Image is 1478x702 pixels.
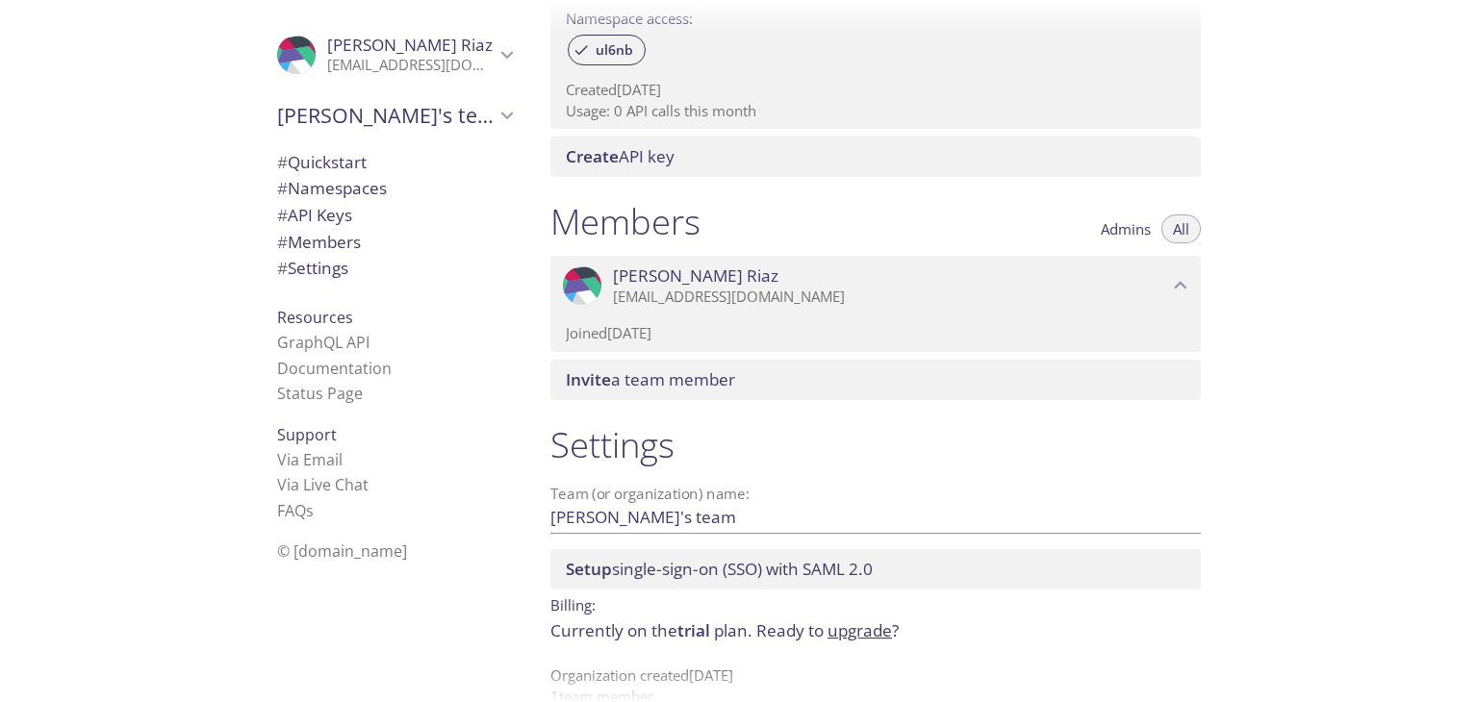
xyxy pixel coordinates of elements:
p: [EMAIL_ADDRESS][DOMAIN_NAME] [327,56,495,75]
span: [PERSON_NAME] Riaz [613,265,778,287]
span: # [277,204,288,226]
span: # [277,257,288,279]
a: GraphQL API [277,332,369,353]
div: Mustafa Riaz [550,256,1201,315]
div: Namespaces [262,175,527,202]
p: Usage: 0 API calls this month [566,101,1185,121]
span: s [306,500,314,521]
span: trial [677,619,710,641]
span: ul6nb [584,41,645,59]
div: Quickstart [262,149,527,176]
div: Invite a team member [550,360,1201,400]
span: Support [277,424,337,445]
a: Status Page [277,383,363,404]
p: Billing: [550,589,1201,617]
div: Mustafa Riaz [262,23,527,87]
span: # [277,151,288,173]
h1: Settings [550,423,1201,466]
span: [PERSON_NAME] Riaz [327,34,493,56]
a: FAQ [277,500,314,521]
div: ul6nb [568,35,646,65]
span: [PERSON_NAME]'s team [277,102,495,129]
a: upgrade [828,619,892,641]
span: # [277,231,288,253]
span: Resources [277,307,353,328]
p: Currently on the plan. [550,618,1201,643]
p: Created [DATE] [566,80,1185,100]
div: Team Settings [262,255,527,282]
div: Mustafa's team [262,90,527,140]
span: Settings [277,257,348,279]
div: Create API Key [550,137,1201,177]
span: Members [277,231,361,253]
span: Setup [566,558,612,580]
span: Invite [566,368,611,390]
span: a team member [566,368,735,390]
button: All [1161,214,1201,243]
a: Via Email [277,449,343,470]
div: Setup SSO [550,549,1201,589]
span: API key [566,145,675,167]
div: Members [262,229,527,256]
span: Create [566,145,619,167]
p: [EMAIL_ADDRESS][DOMAIN_NAME] [613,288,1168,307]
label: Team (or organization) name: [550,487,751,501]
p: Joined [DATE] [566,323,1185,343]
span: single-sign-on (SSO) with SAML 2.0 [566,558,873,580]
a: Documentation [277,358,392,379]
span: Ready to ? [756,619,899,641]
button: Admins [1089,214,1162,243]
span: © [DOMAIN_NAME] [277,540,407,562]
h1: Members [550,200,701,243]
a: Via Live Chat [277,474,369,495]
span: # [277,177,288,199]
div: API Keys [262,202,527,229]
span: Namespaces [277,177,387,199]
span: Quickstart [277,151,367,173]
span: API Keys [277,204,352,226]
